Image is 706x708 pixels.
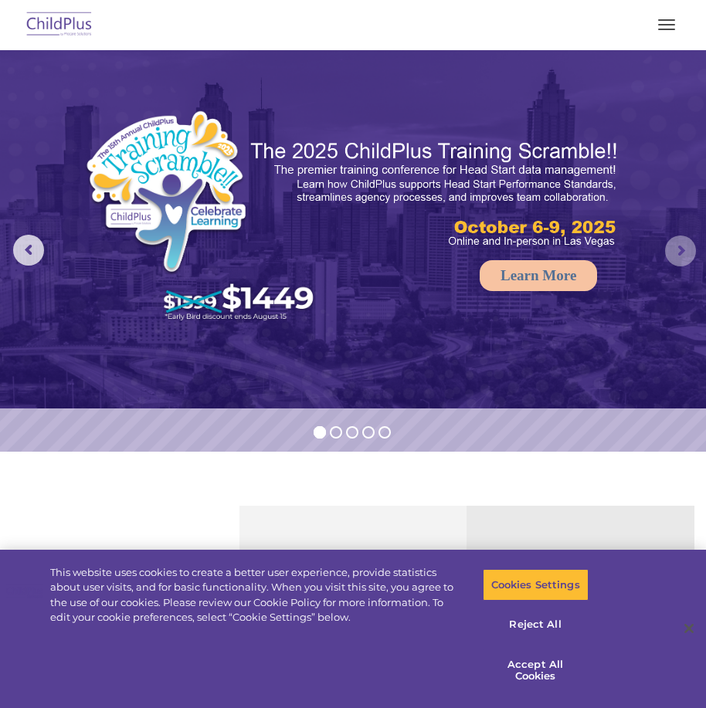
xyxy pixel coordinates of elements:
button: Accept All Cookies [483,649,589,693]
button: Reject All [483,608,589,641]
a: Learn More [480,260,597,291]
div: This website uses cookies to create a better user experience, provide statistics about user visit... [50,565,461,625]
button: Close [672,611,706,645]
img: ChildPlus by Procare Solutions [23,7,96,43]
button: Cookies Settings [483,569,589,601]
